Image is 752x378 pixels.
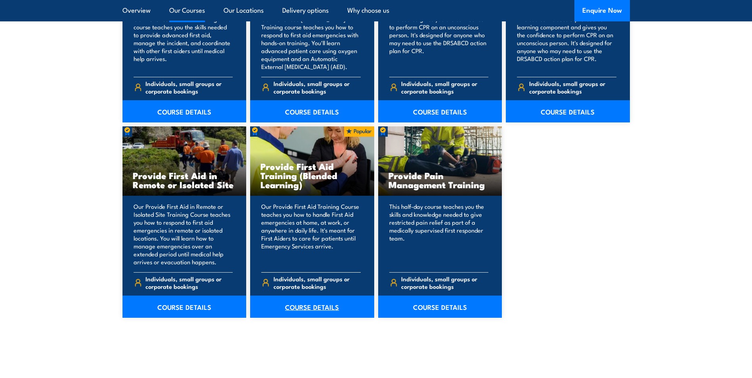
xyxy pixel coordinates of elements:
[388,171,492,189] h3: Provide Pain Management Training
[401,80,488,95] span: Individuals, small groups or corporate bookings
[261,202,361,266] p: Our Provide First Aid Training Course teaches you how to handle First Aid emergencies at home, at...
[529,80,616,95] span: Individuals, small groups or corporate bookings
[378,100,502,122] a: COURSE DETAILS
[250,296,374,318] a: COURSE DETAILS
[134,202,233,266] p: Our Provide First Aid in Remote or Isolated Site Training Course teaches you how to respond to fi...
[506,100,630,122] a: COURSE DETAILS
[378,296,502,318] a: COURSE DETAILS
[122,100,247,122] a: COURSE DETAILS
[145,275,233,290] span: Individuals, small groups or corporate bookings
[133,171,236,189] h3: Provide First Aid in Remote or Isolated Site
[261,15,361,71] p: Our Advanced [MEDICAL_DATA] Training course teaches you how to respond to first aid emergencies w...
[389,202,489,266] p: This half-day course teaches you the skills and knowledge needed to give restricted pain relief a...
[517,15,616,71] p: This course includes a pre-course learning component and gives you the confidence to perform CPR ...
[274,80,361,95] span: Individuals, small groups or corporate bookings
[260,162,364,189] h3: Provide First Aid Training (Blended Learning)
[122,296,247,318] a: COURSE DETAILS
[401,275,488,290] span: Individuals, small groups or corporate bookings
[389,15,489,71] p: This course gives you the confidence to perform CPR on an unconscious person. It's designed for a...
[134,15,233,71] p: Our Advanced First Aid training course teaches you the skills needed to provide advanced first ai...
[250,100,374,122] a: COURSE DETAILS
[145,80,233,95] span: Individuals, small groups or corporate bookings
[274,275,361,290] span: Individuals, small groups or corporate bookings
